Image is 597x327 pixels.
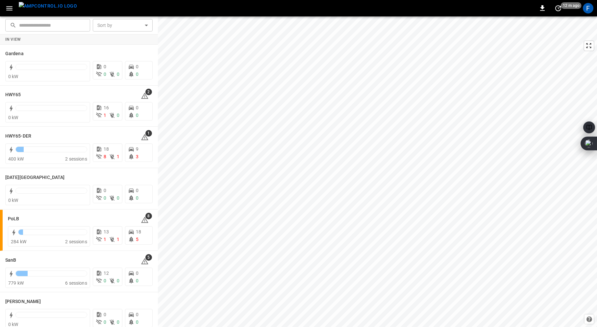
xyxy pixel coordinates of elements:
[583,3,593,13] div: profile-icon
[5,257,16,264] h6: SanB
[104,154,106,159] span: 8
[136,319,138,325] span: 0
[136,271,138,276] span: 0
[8,156,24,162] span: 400 kW
[158,16,597,327] canvas: Map
[104,229,109,234] span: 13
[104,113,106,118] span: 1
[5,91,21,98] h6: HWY65
[145,130,152,137] span: 1
[136,278,138,283] span: 0
[104,319,106,325] span: 0
[136,312,138,317] span: 0
[136,72,138,77] span: 0
[104,146,109,152] span: 18
[136,237,138,242] span: 5
[136,195,138,201] span: 0
[117,278,119,283] span: 0
[117,154,119,159] span: 1
[8,115,18,120] span: 0 kW
[104,188,106,193] span: 0
[136,113,138,118] span: 0
[8,215,19,223] h6: PoLB
[104,64,106,69] span: 0
[65,239,87,244] span: 2 sessions
[145,254,152,261] span: 5
[5,174,64,181] h6: Karma Center
[8,322,18,327] span: 0 kW
[5,298,41,305] h6: Vernon
[136,229,141,234] span: 18
[104,278,106,283] span: 0
[5,37,21,42] strong: In View
[117,195,119,201] span: 0
[5,50,24,57] h6: Gardena
[561,2,582,9] span: 12 m ago
[136,188,138,193] span: 0
[136,105,138,110] span: 0
[8,198,18,203] span: 0 kW
[117,113,119,118] span: 0
[8,74,18,79] span: 0 kW
[104,237,106,242] span: 1
[104,72,106,77] span: 0
[117,319,119,325] span: 0
[145,89,152,95] span: 2
[5,133,31,140] h6: HWY65-DER
[65,156,87,162] span: 2 sessions
[553,3,563,13] button: set refresh interval
[104,195,106,201] span: 0
[145,213,152,219] span: 8
[136,154,138,159] span: 3
[117,72,119,77] span: 0
[11,239,26,244] span: 284 kW
[19,2,77,10] img: ampcontrol.io logo
[65,280,87,286] span: 6 sessions
[104,271,109,276] span: 12
[136,146,138,152] span: 9
[136,64,138,69] span: 0
[8,280,24,286] span: 779 kW
[117,237,119,242] span: 1
[104,312,106,317] span: 0
[104,105,109,110] span: 16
